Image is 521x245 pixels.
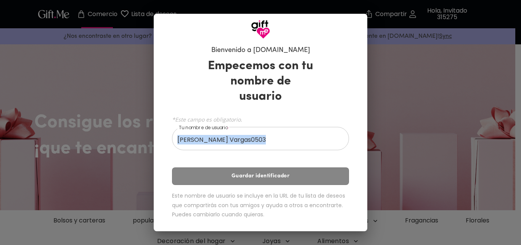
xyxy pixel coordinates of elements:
img: Logotipo de GiftMe [251,20,270,39]
input: Tu nombre de usuario [172,129,341,150]
font: Este nombre de usuario se incluye en la URL de tu lista de deseos que compartirás con tus amigos ... [172,192,345,218]
font: Bienvenido a [DOMAIN_NAME] [211,47,310,54]
font: Empecemos con tu nombre de usuario [208,60,313,103]
font: *Este campo es obligatorio. [172,116,242,123]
